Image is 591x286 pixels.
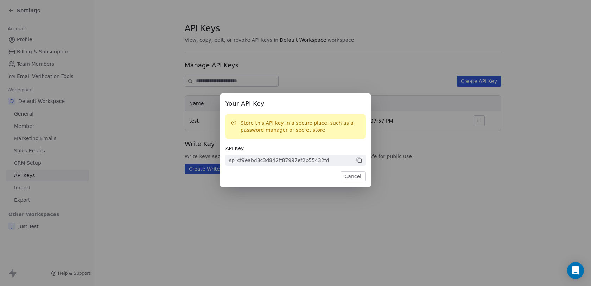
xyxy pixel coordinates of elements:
span: API Key [225,145,366,152]
p: Store this API key in a secure place, such as a password manager or secret store [241,119,360,134]
button: Cancel [341,171,366,181]
div: sp_cf9eabd8c3d842ff87997ef2b55432fd [229,157,329,164]
span: Your API Key [225,99,366,108]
